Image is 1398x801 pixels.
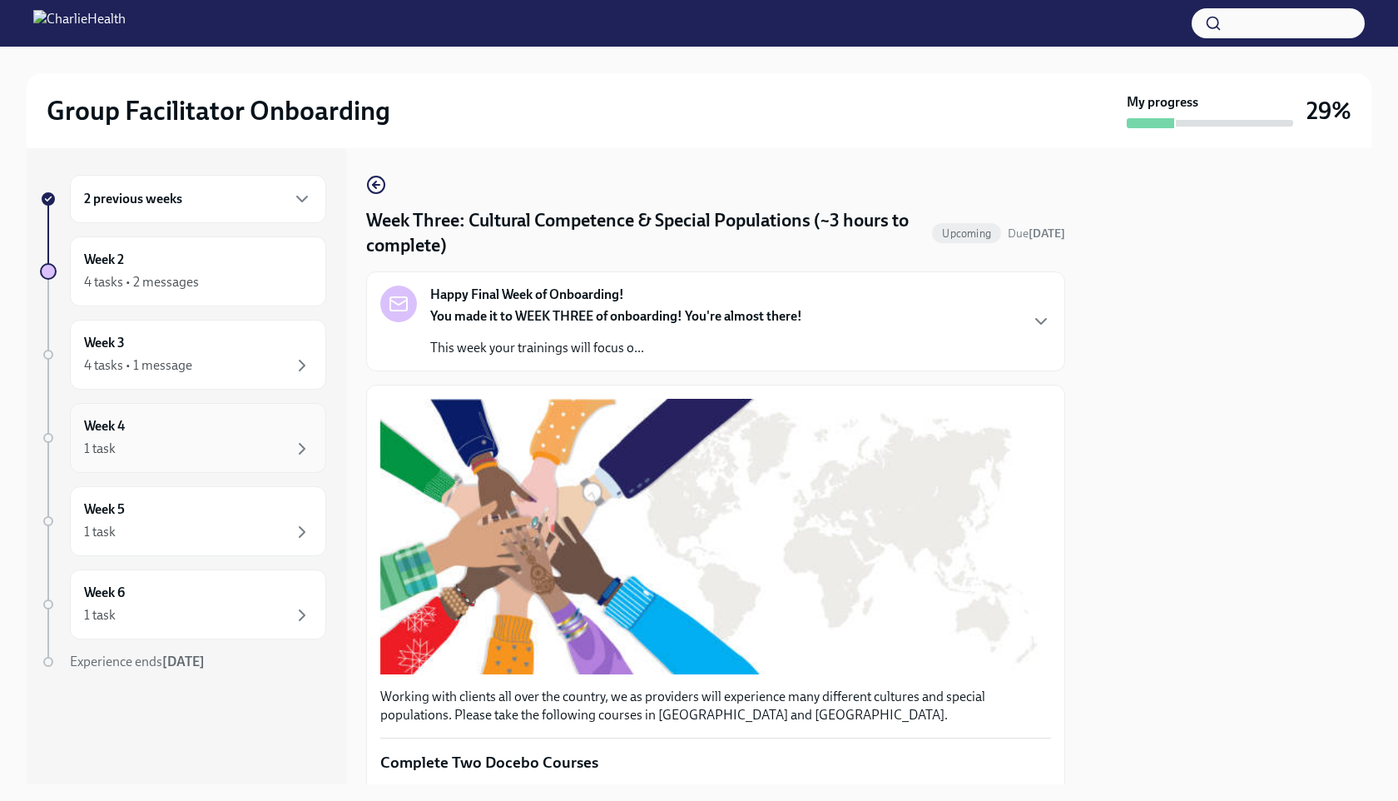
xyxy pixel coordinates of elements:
div: 4 tasks • 1 message [84,356,192,375]
a: Week 41 task [40,403,326,473]
div: 4 tasks • 2 messages [84,273,199,291]
h6: Week 2 [84,251,124,269]
h6: Week 5 [84,500,125,519]
strong: [DATE] [162,654,205,669]
strong: [DATE] [1029,226,1065,241]
a: Week 61 task [40,570,326,639]
div: 1 task [84,440,116,458]
h3: 29% [1306,96,1351,126]
a: Week 51 task [40,486,326,556]
h6: 2 previous weeks [84,190,182,208]
div: 2 previous weeks [70,175,326,223]
strong: My progress [1127,93,1198,112]
img: CharlieHealth [33,10,126,37]
h4: Week Three: Cultural Competence & Special Populations (~3 hours to complete) [366,208,925,258]
a: Week 34 tasks • 1 message [40,320,326,390]
strong: Happy Final Week of Onboarding! [430,286,624,304]
p: This week your trainings will focus o... [430,339,802,357]
h6: Week 6 [84,584,125,602]
span: Experience ends [70,654,205,669]
div: 1 task [84,606,116,624]
h2: Group Facilitator Onboarding [47,94,390,127]
p: Working with clients all over the country, we as providers will experience many different culture... [380,688,1051,724]
span: October 20th, 2025 10:00 [1008,226,1065,241]
strong: You made it to WEEK THREE of onboarding! You're almost there! [430,308,802,324]
span: Upcoming [932,227,1001,240]
div: 1 task [84,523,116,541]
p: Complete Two Docebo Courses [380,752,1051,774]
h6: Week 4 [84,417,125,435]
button: Zoom image [380,399,1051,674]
a: Week 24 tasks • 2 messages [40,236,326,306]
h6: Week 3 [84,334,125,352]
span: Due [1008,226,1065,241]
